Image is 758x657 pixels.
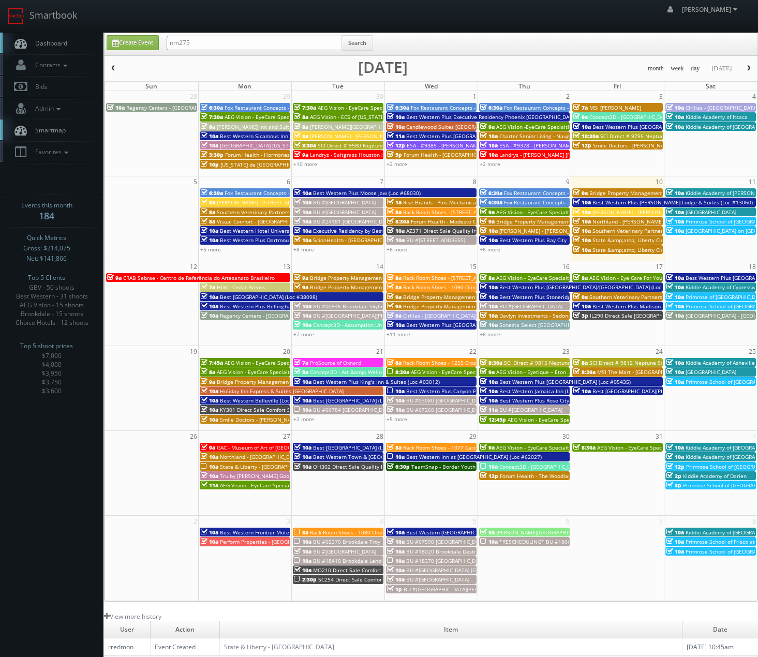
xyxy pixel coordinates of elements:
[573,359,588,366] span: 8a
[666,359,684,366] span: 10a
[480,321,498,328] span: 10a
[294,321,311,328] span: 10a
[201,227,218,234] span: 10a
[496,444,697,451] span: AEG Vision - EyeCare Specialties of [US_STATE] – [PERSON_NAME] Ridge Eye Care
[387,236,405,244] span: 10a
[666,189,684,197] span: 10a
[387,104,409,111] span: 6:30a
[387,406,405,413] span: 10a
[666,104,684,111] span: 10a
[686,368,736,376] span: [GEOGRAPHIC_DATA]
[480,227,498,234] span: 10a
[644,62,667,75] button: month
[387,415,407,423] a: +5 more
[589,293,718,301] span: Southern Veterinary Partners - [GEOGRAPHIC_DATA]
[294,113,308,121] span: 8a
[201,132,218,140] span: 10a
[480,236,498,244] span: 10a
[406,321,538,328] span: Best Western Plus [GEOGRAPHIC_DATA] (Loc #05521)
[504,199,634,206] span: Fox Restaurant Concepts - Culinary Dropout - Tempe
[573,368,596,376] span: 8:30a
[666,368,684,376] span: 10a
[387,246,407,253] a: +6 more
[220,397,312,404] span: Best Western Belleville (Loc #66033)
[597,368,686,376] span: MSI The Mart - [GEOGRAPHIC_DATA]
[220,227,367,234] span: Best Western Hotel Universel Drummondville (Loc #67019)
[387,218,409,225] span: 8:30a
[201,293,218,301] span: 10a
[310,151,395,158] span: Landrys - Saltgrass Houston SGGG
[589,274,755,281] span: AEG Vision - Eye Care For You – Eye Care For You ([PERSON_NAME])
[220,142,314,149] span: [GEOGRAPHIC_DATA] [US_STATE] Dells
[293,415,314,423] a: +2 more
[573,293,588,301] span: 9a
[686,359,755,366] span: Kiddie Academy of Asheville
[30,82,48,91] span: Bids
[123,274,275,281] span: CRAB Sebrae - Centro de Referência do Artesanato Brasileiro
[225,189,382,197] span: Fox Restaurant Concepts - [PERSON_NAME][GEOGRAPHIC_DATA]
[666,274,684,281] span: 10a
[589,113,672,121] span: Concept3D - [GEOGRAPHIC_DATA]
[480,293,498,301] span: 10a
[480,189,502,197] span: 6:30a
[480,199,502,206] span: 6:30a
[220,161,363,168] span: [US_STATE] de [GEOGRAPHIC_DATA] - [GEOGRAPHIC_DATA]
[406,406,486,413] span: BU #07260 [GEOGRAPHIC_DATA]
[201,397,218,404] span: 10a
[220,406,410,413] span: KY301 Direct Sale Comfort Suites [GEOGRAPHIC_DATA] - [GEOGRAPHIC_DATA]
[686,113,748,121] span: Kiddie Academy of Itsaca
[686,208,736,216] span: [GEOGRAPHIC_DATA]
[480,123,495,130] span: 9a
[294,312,311,319] span: 10a
[411,104,583,111] span: Fox Restaurant Concepts - [GEOGRAPHIC_DATA] - [GEOGRAPHIC_DATA]
[387,444,402,451] span: 8a
[387,199,402,206] span: 1a
[480,274,495,281] span: 8a
[313,321,400,328] span: Concept3D - Assumption University
[294,189,311,197] span: 10a
[480,246,500,253] a: +6 more
[217,123,337,130] span: [PERSON_NAME] Inn and Suites [PERSON_NAME]
[387,368,409,376] span: 8:30a
[406,123,558,130] span: Candlewood Suites [GEOGRAPHIC_DATA] [GEOGRAPHIC_DATA]
[201,199,215,206] span: 8a
[406,227,532,234] span: AZ371 Direct Sale Quality Inn [GEOGRAPHIC_DATA]
[600,132,708,140] span: SCI Direct # 9795 Neptune Society of Chico
[201,378,215,385] span: 9a
[294,132,308,140] span: 8a
[201,359,223,366] span: 7:45a
[592,208,694,216] span: [PERSON_NAME] - [PERSON_NAME] Store
[407,142,482,149] span: ESA - #9385 - [PERSON_NAME]
[387,151,402,158] span: 5p
[313,312,417,319] span: BU #[GEOGRAPHIC_DATA][PERSON_NAME]
[313,189,421,197] span: Best Western Plus Moose Jaw (Loc #68030)
[480,368,495,376] span: 9a
[592,387,731,395] span: Best [GEOGRAPHIC_DATA][PERSON_NAME] (Loc #32091)
[220,293,317,301] span: Best [GEOGRAPHIC_DATA] (Loc #38098)
[666,218,684,225] span: 10a
[499,397,620,404] span: Best Western Plus Rose City Suites (Loc #66042)
[313,406,393,413] span: BU #00784 [GEOGRAPHIC_DATA]
[107,104,125,111] span: 10a
[201,312,218,319] span: 10a
[225,359,427,366] span: AEG Vision - EyeCare Specialties of [US_STATE] – [GEOGRAPHIC_DATA] HD EyeCare
[499,236,632,244] span: Best Western Plus Bay City Inn & Suites (Loc #44740)
[294,397,311,404] span: 10a
[318,104,505,111] span: AEG Vision - EyeCare Specialties of [US_STATE] – [PERSON_NAME] Eye Clinic
[201,303,218,310] span: 10a
[411,218,486,225] span: Forum Health - Modesto Clinic
[573,312,588,319] span: 3p
[403,274,539,281] span: Rack Room Shoes - [STREET_ADDRESS][PERSON_NAME]
[387,312,402,319] span: 9a
[403,444,530,451] span: Rack Room Shoes - 1077 Carolina Premium Outlets
[499,312,602,319] span: Davlyn Investments - Sedona Apartments
[480,160,500,168] a: +2 more
[294,378,311,385] span: 10a
[480,142,498,149] span: 10a
[201,387,218,395] span: 10a
[220,312,337,319] span: Regency Centers - [GEOGRAPHIC_DATA] - 80043
[499,132,583,140] span: Charter Senior Living - Naugatuck
[666,293,684,301] span: 10a
[666,312,684,319] span: 10a
[403,303,557,310] span: Bridge Property Management - Haven at [GEOGRAPHIC_DATA]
